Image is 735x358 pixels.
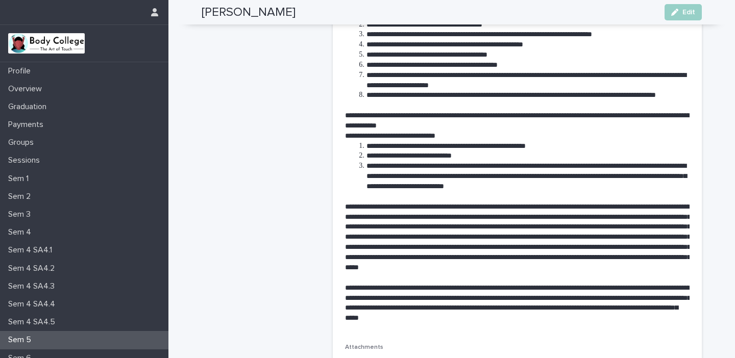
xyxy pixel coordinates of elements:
p: Payments [4,120,52,130]
p: Sem 1 [4,174,37,184]
p: Sem 4 SA4.1 [4,245,60,255]
p: Graduation [4,102,55,112]
p: Groups [4,138,42,147]
p: Sem 2 [4,192,39,201]
p: Sem 5 [4,335,39,345]
p: Profile [4,66,39,76]
span: Edit [682,9,695,16]
span: Attachments [345,344,383,350]
p: Sem 3 [4,210,39,219]
p: Overview [4,84,50,94]
p: Sem 4 SA4.4 [4,299,63,309]
p: Sem 4 SA4.2 [4,264,63,273]
h2: [PERSON_NAME] [202,5,296,20]
p: Sem 4 [4,227,39,237]
button: Edit [665,4,702,20]
img: xvtzy2PTuGgGH0xbwGb2 [8,33,85,54]
p: Sem 4 SA4.3 [4,282,63,291]
p: Sem 4 SA4.5 [4,317,63,327]
p: Sessions [4,156,48,165]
